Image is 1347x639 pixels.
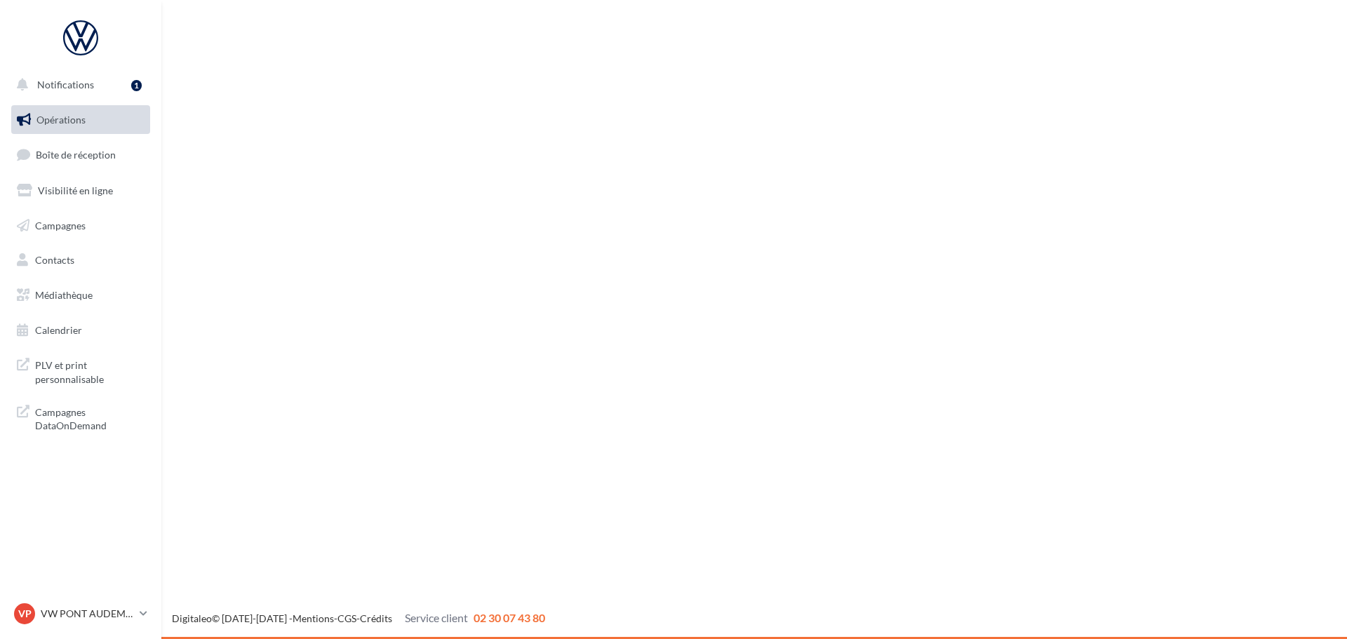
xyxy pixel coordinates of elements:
a: Digitaleo [172,612,212,624]
a: Calendrier [8,316,153,345]
a: Visibilité en ligne [8,176,153,206]
p: VW PONT AUDEMER [41,607,134,621]
a: Campagnes [8,211,153,241]
span: Campagnes DataOnDemand [35,403,145,433]
a: Opérations [8,105,153,135]
a: Crédits [360,612,392,624]
span: Contacts [35,254,74,266]
a: Campagnes DataOnDemand [8,397,153,438]
span: PLV et print personnalisable [35,356,145,386]
a: VP VW PONT AUDEMER [11,600,150,627]
span: 02 30 07 43 80 [474,611,545,624]
a: Médiathèque [8,281,153,310]
span: Médiathèque [35,289,93,301]
span: © [DATE]-[DATE] - - - [172,612,545,624]
span: Notifications [37,79,94,90]
span: Opérations [36,114,86,126]
a: Mentions [293,612,334,624]
span: Visibilité en ligne [38,184,113,196]
a: CGS [337,612,356,624]
span: Boîte de réception [36,149,116,161]
button: Notifications 1 [8,70,147,100]
span: Service client [405,611,468,624]
a: Boîte de réception [8,140,153,170]
div: 1 [131,80,142,91]
span: Campagnes [35,219,86,231]
span: VP [18,607,32,621]
a: Contacts [8,245,153,275]
span: Calendrier [35,324,82,336]
a: PLV et print personnalisable [8,350,153,391]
